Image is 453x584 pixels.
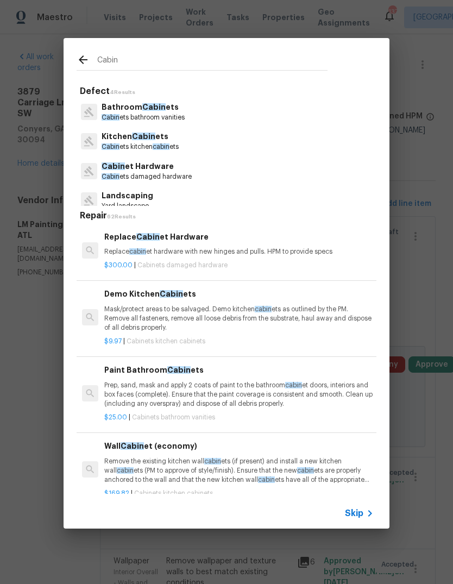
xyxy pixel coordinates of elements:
span: cabin [285,382,302,388]
span: cabin [204,458,221,464]
p: Yard landscape [102,202,153,211]
p: Bathroom ets [102,102,185,113]
span: Cabin [160,290,183,298]
span: Cabin [102,114,119,121]
h6: Wall et (economy) [104,440,374,452]
p: Landscaping [102,190,153,202]
p: ets kitchen ets [102,142,179,152]
p: | [104,489,374,498]
span: Cabinets kitchen cabinets [127,338,205,344]
p: | [104,261,374,270]
span: $9.97 [104,338,122,344]
span: 62 Results [107,214,136,219]
span: $25.00 [104,414,127,420]
span: 4 Results [110,90,135,95]
span: cabin [255,306,272,312]
span: Cabin [102,162,125,170]
p: et Hardware [102,161,192,172]
span: cabin [117,467,134,474]
h5: Defect [80,86,376,97]
h6: Demo Kitchen ets [104,288,374,300]
span: Cabin [136,233,160,241]
p: Kitchen ets [102,131,179,142]
span: cabin [258,476,275,483]
span: cabin [129,248,146,255]
span: Cabin [132,133,155,140]
h5: Repair [80,210,376,222]
p: Prep, sand, mask and apply 2 coats of paint to the bathroom et doors, interiors and box faces (co... [104,381,374,409]
h6: Replace et Hardware [104,231,374,243]
h6: Paint Bathroom ets [104,364,374,376]
span: Cabinets bathroom vanities [132,414,215,420]
span: cabin [153,143,169,150]
span: Cabinets kitchen cabinets [134,490,213,497]
span: Cabin [121,442,144,450]
span: cabin [297,467,314,474]
input: Search issues or repairs [97,54,328,70]
p: | [104,337,374,346]
p: Remove the existing kitchen wall ets (if present) and install a new kitchen wall ets (PM to appro... [104,457,374,485]
p: ets bathroom vanities [102,113,185,122]
span: $300.00 [104,262,133,268]
span: Cabin [102,173,119,180]
span: Skip [345,508,363,519]
span: Cabin [167,366,191,374]
span: Cabin [102,143,119,150]
span: Cabin [142,103,166,111]
p: | [104,413,374,422]
p: Replace et hardware with new hinges and pulls. HPM to provide specs [104,247,374,256]
span: Cabinets damaged hardware [137,262,228,268]
p: ets damaged hardware [102,172,192,181]
p: Mask/protect areas to be salvaged. Demo kitchen ets as outlined by the PM. Remove all fasteners, ... [104,305,374,332]
span: $169.82 [104,490,129,497]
